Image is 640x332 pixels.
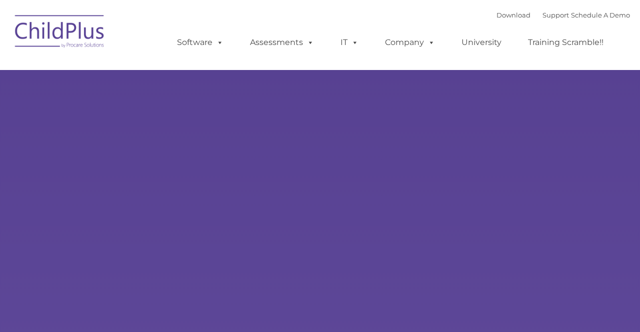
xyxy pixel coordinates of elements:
img: ChildPlus by Procare Solutions [10,8,110,58]
font: | [496,11,630,19]
a: University [451,32,511,52]
a: Software [167,32,233,52]
a: Support [542,11,569,19]
a: Assessments [240,32,324,52]
a: Training Scramble!! [518,32,613,52]
a: Company [375,32,445,52]
a: Schedule A Demo [571,11,630,19]
a: Download [496,11,530,19]
a: IT [330,32,368,52]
